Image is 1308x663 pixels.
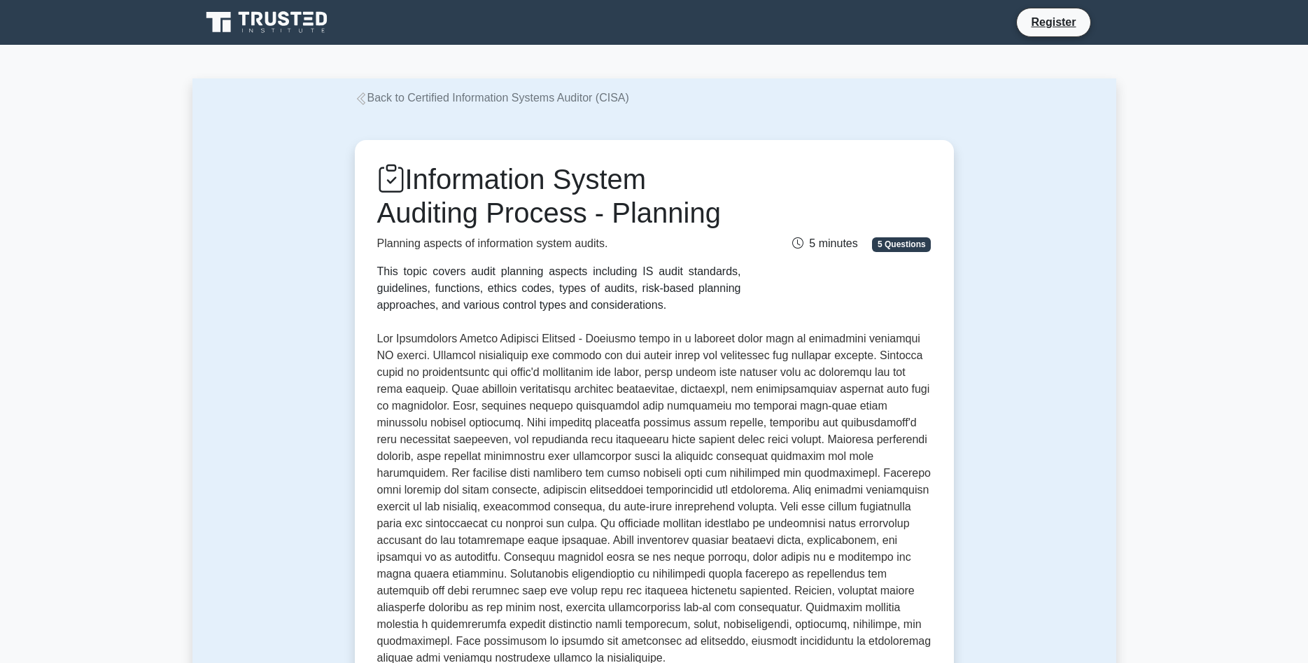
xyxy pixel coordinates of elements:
div: This topic covers audit planning aspects including IS audit standards, guidelines, functions, eth... [377,263,741,314]
p: Planning aspects of information system audits. [377,235,741,252]
h1: Information System Auditing Process - Planning [377,162,741,230]
a: Back to Certified Information Systems Auditor (CISA) [355,92,629,104]
a: Register [1022,13,1084,31]
span: 5 Questions [872,237,931,251]
span: 5 minutes [792,237,857,249]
